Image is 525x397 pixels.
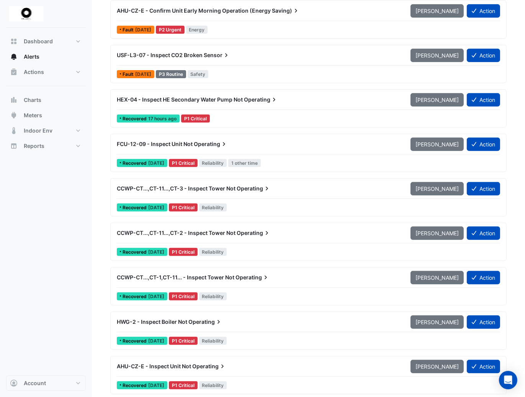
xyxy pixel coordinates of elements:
div: P1 Critical [169,292,198,300]
span: Recovered [123,294,148,299]
div: P1 Critical [169,248,198,256]
span: Fault [123,72,135,77]
button: [PERSON_NAME] [411,226,464,240]
span: Fri 10-Oct-2025 17:45 AEDT [148,116,177,121]
app-icon: Actions [10,68,18,76]
span: [PERSON_NAME] [415,97,459,103]
span: Mon 19-May-2025 08:15 AEST [148,382,164,388]
span: AHU-CZ-E - Confirm Unit Early Morning Operation (Energy [117,7,271,14]
span: HEX-04 - Inspect HE Secondary Water Pump Not [117,96,243,103]
button: Action [467,271,500,284]
span: Wed 16-Oct-2024 14:15 AEDT [135,71,151,77]
span: Sat 21-Jun-2025 08:30 AEST [148,338,164,344]
span: Reliability [199,337,227,345]
div: P2 Urgent [156,26,185,34]
img: Company Logo [9,6,44,21]
span: Reliability [199,248,227,256]
button: Charts [6,92,86,108]
span: Sensor [204,51,230,59]
span: Alerts [24,53,39,61]
span: Meters [24,112,42,119]
button: Account [6,376,86,391]
button: Meters [6,108,86,123]
span: Fault [123,28,135,32]
span: [PERSON_NAME] [415,8,459,14]
span: [PERSON_NAME] [415,274,459,281]
button: Action [467,226,500,240]
span: Operating [192,363,226,370]
span: [PERSON_NAME] [415,319,459,325]
button: [PERSON_NAME] [411,4,464,18]
div: P3 Routine [156,70,186,78]
span: [PERSON_NAME] [415,230,459,236]
app-icon: Meters [10,112,18,119]
span: Tue 30-Sep-2025 10:30 AEST [148,160,164,166]
span: [PERSON_NAME] [415,363,459,370]
button: [PERSON_NAME] [411,271,464,284]
div: Open Intercom Messenger [499,371,517,389]
span: Recovered [123,205,148,210]
button: Action [467,138,500,151]
app-icon: Alerts [10,53,18,61]
span: Operating [236,274,270,281]
span: Saving) [272,7,300,15]
button: [PERSON_NAME] [411,360,464,373]
span: [PERSON_NAME] [415,185,459,192]
button: Action [467,49,500,62]
span: Operating [194,140,228,148]
span: CCWP-CT...,CT-1,CT-11... - Inspect Tower Not [117,274,234,281]
span: CCWP-CT...,CT-11...,CT-3 - Inspect Tower Not [117,185,236,192]
button: Actions [6,64,86,80]
span: Recovered [123,116,148,121]
span: Reports [24,142,44,150]
button: Action [467,360,500,373]
span: [PERSON_NAME] [415,141,459,148]
span: HWG-2 - Inspect Boiler Not [117,318,187,325]
div: P1 Critical [169,203,198,212]
button: Action [467,93,500,107]
span: Sat 06-Sep-2025 08:15 AEST [148,294,164,299]
span: Operating [237,185,271,192]
span: Reliability [199,203,227,212]
span: Reliability [199,292,227,300]
span: 1 other time [228,159,261,167]
button: Indoor Env [6,123,86,138]
app-icon: Indoor Env [10,127,18,135]
button: Action [467,315,500,329]
span: Fri 18-Oct-2024 06:00 AEDT [135,27,151,33]
span: Operating [237,229,271,237]
div: P1 Critical [169,337,198,345]
button: Action [467,4,500,18]
button: Reports [6,138,86,154]
span: Sat 06-Sep-2025 09:15 AEST [148,249,164,255]
span: Operating [244,96,278,103]
span: [PERSON_NAME] [415,52,459,59]
span: USF-L3-07 - Inspect CO2 Broken [117,52,203,58]
button: [PERSON_NAME] [411,182,464,195]
span: Sat 06-Sep-2025 10:15 AEST [148,205,164,210]
button: [PERSON_NAME] [411,315,464,329]
button: Action [467,182,500,195]
span: Actions [24,68,44,76]
button: Alerts [6,49,86,64]
button: [PERSON_NAME] [411,138,464,151]
span: Recovered [123,161,148,166]
button: [PERSON_NAME] [411,49,464,62]
button: [PERSON_NAME] [411,93,464,107]
span: Dashboard [24,38,53,45]
span: Recovered [123,250,148,254]
app-icon: Charts [10,96,18,104]
span: Recovered [123,383,148,388]
button: Dashboard [6,34,86,49]
span: Account [24,379,46,387]
div: P1 Critical [169,159,198,167]
span: Reliability [199,159,227,167]
div: P1 Critical [169,381,198,389]
span: Recovered [123,339,148,343]
span: Operating [188,318,222,326]
span: Energy [186,26,208,34]
span: Charts [24,96,41,104]
span: Safety [188,70,209,78]
app-icon: Dashboard [10,38,18,45]
span: FCU-12-09 - Inspect Unit Not [117,141,193,147]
